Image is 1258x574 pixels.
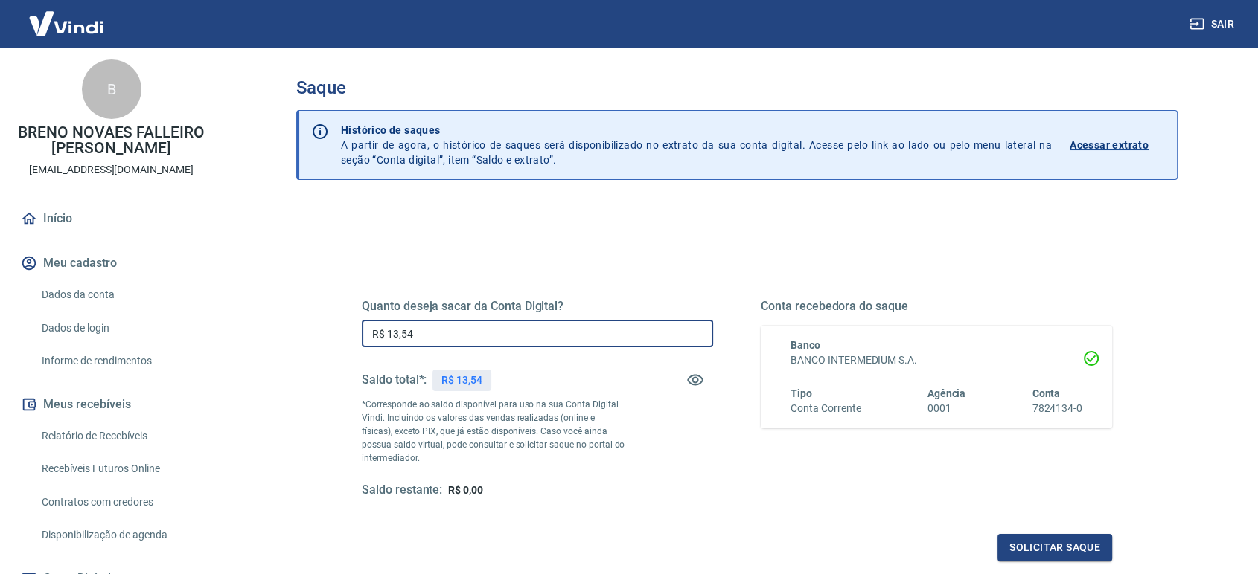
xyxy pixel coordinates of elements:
[82,59,141,119] div: B
[341,123,1052,138] p: Histórico de saques
[791,401,861,416] h6: Conta Corrente
[448,484,483,496] span: R$ 0,00
[761,299,1112,314] h5: Conta recebedora do saque
[1070,123,1165,167] a: Acessar extrato
[791,339,820,351] span: Banco
[1032,387,1060,399] span: Conta
[36,454,205,484] a: Recebíveis Futuros Online
[36,520,205,550] a: Disponibilização de agenda
[1070,138,1149,152] p: Acessar extrato
[441,373,482,388] p: R$ 13,54
[18,388,205,421] button: Meus recebíveis
[1187,10,1240,38] button: Sair
[362,483,442,498] h5: Saldo restante:
[12,125,211,156] p: BRENO NOVAES FALLEIRO [PERSON_NAME]
[362,299,713,314] h5: Quanto deseja sacar da Conta Digital?
[997,534,1112,561] button: Solicitar saque
[927,401,966,416] h6: 0001
[927,387,966,399] span: Agência
[18,1,115,46] img: Vindi
[362,398,625,465] p: *Corresponde ao saldo disponível para uso na sua Conta Digital Vindi. Incluindo os valores das ve...
[362,373,427,387] h5: Saldo total*:
[36,280,205,310] a: Dados da conta
[36,313,205,344] a: Dados de login
[791,352,1082,368] h6: BANCO INTERMEDIUM S.A.
[18,202,205,235] a: Início
[36,421,205,451] a: Relatório de Recebíveis
[36,346,205,376] a: Informe de rendimentos
[1032,401,1082,416] h6: 7824134-0
[791,387,812,399] span: Tipo
[29,162,194,178] p: [EMAIL_ADDRESS][DOMAIN_NAME]
[341,123,1052,167] p: A partir de agora, o histórico de saques será disponibilizado no extrato da sua conta digital. Ac...
[18,247,205,280] button: Meu cadastro
[296,77,1178,98] h3: Saque
[36,487,205,517] a: Contratos com credores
